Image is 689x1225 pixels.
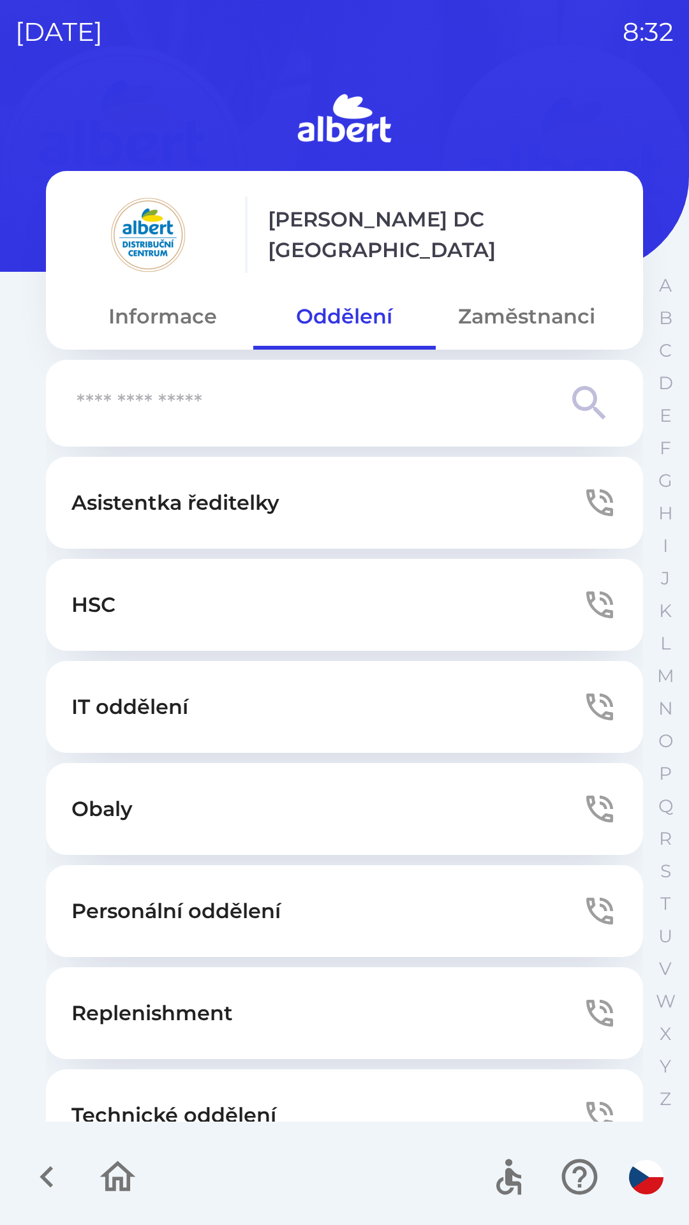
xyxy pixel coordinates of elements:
[46,661,643,753] button: IT oddělení
[71,590,115,620] p: HSC
[46,865,643,957] button: Personální oddělení
[15,13,103,51] p: [DATE]
[436,293,618,339] button: Zaměstnanci
[46,89,643,151] img: Logo
[71,1100,276,1131] p: Technické oddělení
[71,487,279,518] p: Asistentka ředitelky
[71,692,188,722] p: IT oddělení
[46,763,643,855] button: Obaly
[46,967,643,1059] button: Replenishment
[71,794,133,824] p: Obaly
[71,896,281,926] p: Personální oddělení
[629,1160,663,1194] img: cs flag
[46,457,643,549] button: Asistentka ředitelky
[268,204,618,265] p: [PERSON_NAME] DC [GEOGRAPHIC_DATA]
[46,1069,643,1161] button: Technické oddělení
[253,293,435,339] button: Oddělení
[71,293,253,339] button: Informace
[71,197,225,273] img: 092fc4fe-19c8-4166-ad20-d7efd4551fba.png
[623,13,674,51] p: 8:32
[46,559,643,651] button: HSC
[71,998,233,1028] p: Replenishment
